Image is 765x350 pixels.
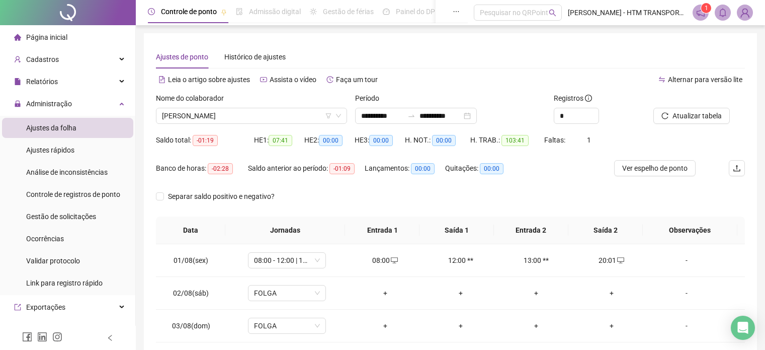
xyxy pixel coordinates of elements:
[254,286,320,301] span: FOLGA
[622,163,688,174] span: Ver espelho de ponto
[544,136,567,144] span: Faltas:
[585,95,592,102] span: info-circle
[657,320,716,331] div: -
[445,163,519,174] div: Quitações:
[156,134,254,146] div: Saldo total:
[208,163,233,174] span: -02:28
[582,320,641,331] div: +
[254,318,320,333] span: FOLGA
[668,76,742,84] span: Alternar para versão lite
[657,255,716,266] div: -
[319,135,343,146] span: 00:00
[336,76,378,84] span: Faça um tour
[705,5,708,12] span: 1
[325,113,331,119] span: filter
[304,134,355,146] div: HE 2:
[329,163,355,174] span: -01:09
[248,163,365,174] div: Saldo anterior ao período:
[356,320,415,331] div: +
[396,8,435,16] span: Painel do DP
[587,136,591,144] span: 1
[355,93,386,104] label: Período
[26,303,65,311] span: Exportações
[162,108,341,123] span: UELSON MOREIRA DE SOUZA
[549,9,556,17] span: search
[156,53,208,61] span: Ajustes de ponto
[365,163,445,174] div: Lançamentos:
[168,76,250,84] span: Leia o artigo sobre ajustes
[148,8,155,15] span: clock-circle
[172,322,210,330] span: 03/08(dom)
[356,255,415,266] div: 08:00
[718,8,727,17] span: bell
[407,112,415,120] span: to
[254,253,320,268] span: 08:00 - 12:00 | 13:00 - 17:00
[26,78,58,86] span: Relatórios
[249,8,301,16] span: Admissão digital
[225,217,345,244] th: Jornadas
[733,164,741,172] span: upload
[582,255,641,266] div: 20:01
[158,76,165,83] span: file-text
[616,257,624,264] span: desktop
[269,135,292,146] span: 07:41
[26,100,72,108] span: Administração
[224,53,286,61] span: Histórico de ajustes
[193,135,218,146] span: -01:19
[26,146,74,154] span: Ajustes rápidos
[221,9,227,15] span: pushpin
[156,217,225,244] th: Data
[405,134,470,146] div: H. NOT.:
[657,288,716,299] div: -
[661,112,668,119] span: reload
[323,8,374,16] span: Gestão de férias
[26,325,63,333] span: Integrações
[14,100,21,107] span: lock
[26,33,67,41] span: Página inicial
[494,217,568,244] th: Entrada 2
[411,163,435,174] span: 00:00
[254,134,304,146] div: HE 1:
[651,225,729,236] span: Observações
[383,8,390,15] span: dashboard
[236,8,243,15] span: file-done
[22,332,32,342] span: facebook
[26,213,96,221] span: Gestão de solicitações
[173,289,209,297] span: 02/08(sáb)
[26,190,120,198] span: Controle de registros de ponto
[501,135,529,146] span: 103:41
[431,320,490,331] div: +
[390,257,398,264] span: desktop
[369,135,393,146] span: 00:00
[156,163,248,174] div: Banco de horas:
[731,316,755,340] div: Open Intercom Messenger
[506,288,566,299] div: +
[107,334,114,341] span: left
[335,113,342,119] span: down
[568,7,687,18] span: [PERSON_NAME] - HTM TRANSPORTES DE CARGAS E MUDANCAS LTDA
[568,217,643,244] th: Saída 2
[26,124,76,132] span: Ajustes da folha
[164,191,279,202] span: Separar saldo positivo e negativo?
[554,93,592,104] span: Registros
[431,288,490,299] div: +
[26,257,80,265] span: Validar protocolo
[356,288,415,299] div: +
[26,55,59,63] span: Cadastros
[432,135,456,146] span: 00:00
[672,110,722,121] span: Atualizar tabela
[419,217,494,244] th: Saída 1
[174,256,208,264] span: 01/08(sex)
[345,217,419,244] th: Entrada 1
[14,78,21,85] span: file
[701,3,711,13] sup: 1
[14,56,21,63] span: user-add
[270,76,316,84] span: Assista o vídeo
[26,168,108,176] span: Análise de inconsistências
[658,76,665,83] span: swap
[326,76,333,83] span: history
[52,332,62,342] span: instagram
[582,288,641,299] div: +
[260,76,267,83] span: youtube
[480,163,503,174] span: 00:00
